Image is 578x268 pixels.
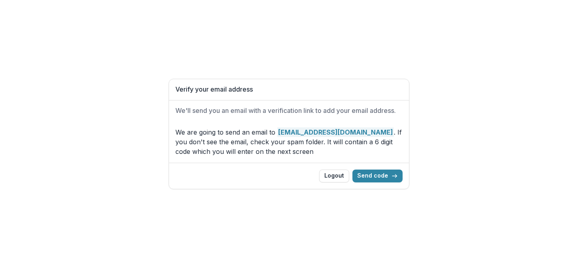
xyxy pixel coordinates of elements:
[319,170,349,182] button: Logout
[175,86,403,93] h1: Verify your email address
[352,170,403,182] button: Send code
[277,127,394,137] strong: [EMAIL_ADDRESS][DOMAIN_NAME]
[175,127,403,156] p: We are going to send an email to . If you don't see the email, check your spam folder. It will co...
[175,107,403,115] h2: We'll send you an email with a verification link to add your email address.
